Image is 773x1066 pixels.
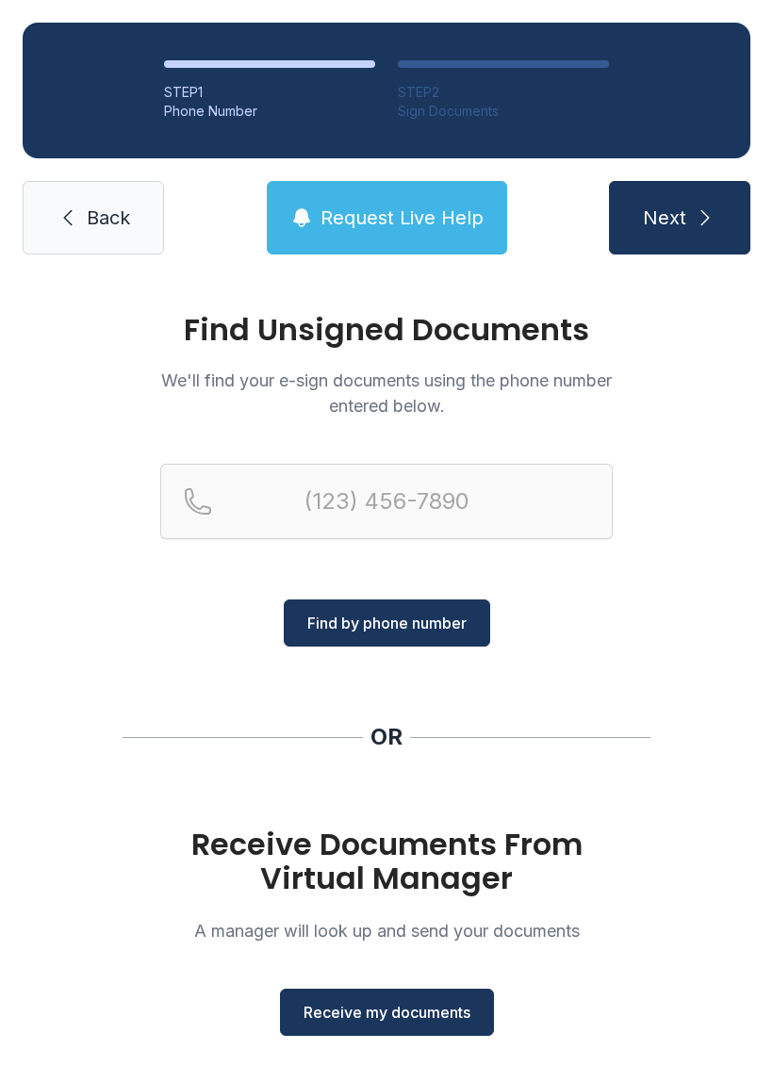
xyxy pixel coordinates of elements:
[304,1001,470,1024] span: Receive my documents
[160,315,613,345] h1: Find Unsigned Documents
[398,83,609,102] div: STEP 2
[160,368,613,418] p: We'll find your e-sign documents using the phone number entered below.
[164,83,375,102] div: STEP 1
[160,918,613,943] p: A manager will look up and send your documents
[321,205,484,231] span: Request Live Help
[160,828,613,895] h1: Receive Documents From Virtual Manager
[160,464,613,539] input: Reservation phone number
[643,205,686,231] span: Next
[370,722,403,752] div: OR
[398,102,609,121] div: Sign Documents
[164,102,375,121] div: Phone Number
[307,612,467,634] span: Find by phone number
[87,205,130,231] span: Back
